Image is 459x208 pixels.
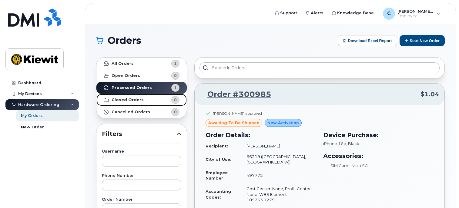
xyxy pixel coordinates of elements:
[174,73,177,78] span: 0
[112,85,152,90] strong: Processed Orders
[199,62,440,73] input: Search in orders
[102,130,176,138] span: Filters
[206,144,228,148] strong: Recipient:
[433,182,454,203] iframe: Messenger Launcher
[267,120,299,126] span: New Activation
[323,163,434,169] li: SIM Card - Multi 5G
[323,151,434,160] h3: Accessories:
[96,106,187,118] a: Cancelled Orders0
[96,58,187,70] a: All Orders1
[241,151,316,167] td: 66219 ([GEOGRAPHIC_DATA], [GEOGRAPHIC_DATA])
[102,198,181,202] label: Order Number
[206,130,316,140] h3: Order Details:
[213,111,262,116] div: [PERSON_NAME] approved
[241,141,316,151] td: [PERSON_NAME]
[96,70,187,82] a: Open Orders0
[112,110,150,114] strong: Cancelled Orders
[206,157,231,162] strong: City of Use:
[206,170,228,181] strong: Employee Number
[112,61,134,66] strong: All Orders
[200,89,271,100] a: Order #300985
[346,141,359,146] span: , Black
[323,130,434,140] h3: Device Purchase:
[241,167,316,183] td: 497772
[400,35,445,46] button: Start New Order
[102,150,181,154] label: Username
[112,73,140,78] strong: Open Orders
[112,97,144,102] strong: Closed Orders
[420,90,439,99] span: $1.04
[174,61,177,66] span: 1
[338,35,397,46] button: Download Excel Report
[102,174,181,178] label: Phone Number
[108,36,141,45] span: Orders
[174,109,177,115] span: 0
[206,189,231,200] strong: Accounting Codes:
[96,82,187,94] a: Processed Orders1
[174,97,177,103] span: 0
[323,141,346,146] span: iPhone 16e
[241,183,316,205] td: Cost Center: None, Profit Center: None, WBS Element: 105253.1279
[96,94,187,106] a: Closed Orders0
[208,120,260,126] span: awaiting to be shipped
[174,85,177,91] span: 1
